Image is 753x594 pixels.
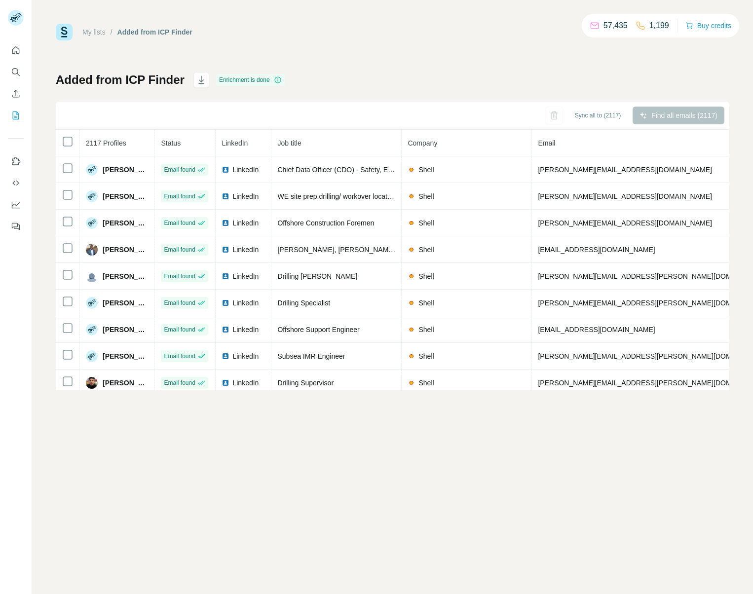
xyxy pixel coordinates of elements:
span: [PERSON_NAME][EMAIL_ADDRESS][DOMAIN_NAME] [538,166,712,174]
span: [EMAIL_ADDRESS][DOMAIN_NAME] [538,246,655,254]
span: LinkedIn [232,271,259,281]
span: Email found [164,325,195,334]
span: [PERSON_NAME] [103,165,149,175]
span: [PERSON_NAME] [103,325,149,334]
img: Avatar [86,190,98,202]
span: Shell [418,378,434,388]
span: [EMAIL_ADDRESS][DOMAIN_NAME] [538,326,655,334]
img: Avatar [86,377,98,389]
span: Email [538,139,555,147]
button: Enrich CSV [8,85,24,103]
img: LinkedIn logo [222,166,229,174]
span: Offshore Support Engineer [277,326,359,334]
span: Shell [418,245,434,255]
button: Sync all to (2117) [568,108,628,123]
img: company-logo [408,166,415,174]
img: Avatar [86,350,98,362]
img: LinkedIn logo [222,379,229,387]
img: LinkedIn logo [222,192,229,200]
img: LinkedIn logo [222,246,229,254]
span: [PERSON_NAME][EMAIL_ADDRESS][DOMAIN_NAME] [538,192,712,200]
a: My lists [82,28,106,36]
span: Chief Data Officer (CDO) - Safety, Environment, Asset Management and Technology [277,166,535,174]
div: Added from ICP Finder [117,27,192,37]
img: company-logo [408,192,415,200]
span: Shell [418,325,434,334]
span: Email found [164,352,195,361]
span: Subsea IMR Engineer [277,352,345,360]
span: [PERSON_NAME][EMAIL_ADDRESS][DOMAIN_NAME] [538,219,712,227]
span: Company [408,139,437,147]
img: company-logo [408,219,415,227]
span: LinkedIn [222,139,248,147]
span: [PERSON_NAME] [103,218,149,228]
img: Avatar [86,164,98,176]
span: Drilling Specialist [277,299,330,307]
img: company-logo [408,352,415,360]
button: Use Surfe API [8,174,24,192]
img: company-logo [408,299,415,307]
img: Avatar [86,297,98,309]
span: [PERSON_NAME] [103,378,149,388]
span: LinkedIn [232,218,259,228]
span: [PERSON_NAME] [103,351,149,361]
span: [PERSON_NAME] [103,191,149,201]
button: Use Surfe on LinkedIn [8,152,24,170]
button: Dashboard [8,196,24,214]
span: LinkedIn [232,325,259,334]
img: Surfe Logo [56,24,73,40]
span: 2117 Profiles [86,139,126,147]
img: Avatar [86,244,98,256]
span: LinkedIn [232,245,259,255]
span: Email found [164,298,195,307]
img: LinkedIn logo [222,352,229,360]
button: Search [8,63,24,81]
p: 1,199 [649,20,669,32]
img: company-logo [408,246,415,254]
span: Email found [164,219,195,227]
span: Shell [418,351,434,361]
span: Shell [418,165,434,175]
span: WE site prep.drilling/ workover locations land [277,192,415,200]
span: Email found [164,192,195,201]
img: Avatar [86,324,98,335]
span: Email found [164,165,195,174]
button: My lists [8,107,24,124]
span: Shell [418,191,434,201]
h1: Added from ICP Finder [56,72,185,88]
span: LinkedIn [232,298,259,308]
span: [PERSON_NAME] [103,271,149,281]
img: Avatar [86,270,98,282]
button: Quick start [8,41,24,59]
span: Sync all to (2117) [575,111,621,120]
img: company-logo [408,272,415,280]
div: Enrichment is done [216,74,285,86]
span: LinkedIn [232,165,259,175]
img: LinkedIn logo [222,299,229,307]
img: company-logo [408,326,415,334]
span: Drilling [PERSON_NAME] [277,272,357,280]
span: Shell [418,298,434,308]
span: Shell [418,271,434,281]
span: Email found [164,378,195,387]
img: Avatar [86,217,98,229]
span: Email found [164,245,195,254]
span: Offshore Construction Foremen [277,219,374,227]
p: 57,435 [603,20,628,32]
span: Email found [164,272,195,281]
span: [PERSON_NAME] [103,245,149,255]
span: Drilling Supervisor [277,379,334,387]
img: LinkedIn logo [222,326,229,334]
span: LinkedIn [232,378,259,388]
button: Buy credits [685,19,731,33]
li: / [111,27,113,37]
span: [PERSON_NAME] [103,298,149,308]
button: Feedback [8,218,24,235]
span: LinkedIn [232,351,259,361]
span: Job title [277,139,301,147]
img: company-logo [408,379,415,387]
span: [PERSON_NAME], [PERSON_NAME] & Decommissioning [277,246,458,254]
span: Shell [418,218,434,228]
span: LinkedIn [232,191,259,201]
span: Status [161,139,181,147]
